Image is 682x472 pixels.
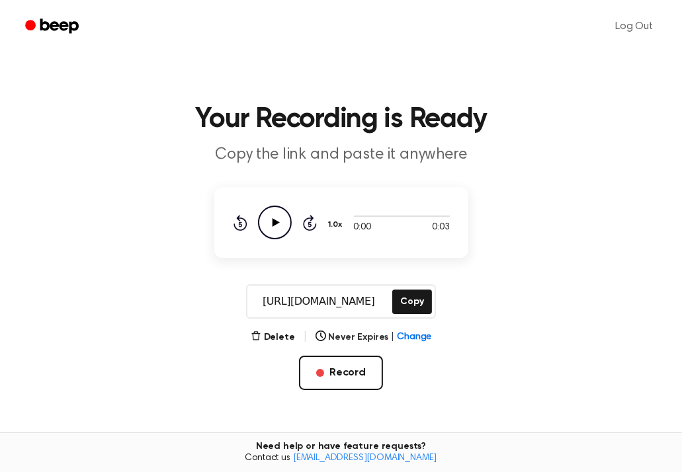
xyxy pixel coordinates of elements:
button: 1.0x [327,214,347,236]
button: Copy [392,290,431,314]
button: Record [299,356,383,390]
span: | [391,331,394,344]
span: 0:00 [354,221,371,235]
p: Copy the link and paste it anywhere [87,144,595,166]
h1: Your Recording is Ready [16,106,666,134]
span: Change [397,331,431,344]
span: | [303,329,308,345]
span: Contact us [8,453,674,465]
a: [EMAIL_ADDRESS][DOMAIN_NAME] [293,453,437,463]
a: Log Out [602,11,666,42]
button: Never Expires|Change [316,331,432,344]
button: Delete [251,331,295,344]
a: Beep [16,14,91,40]
span: 0:03 [432,221,449,235]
